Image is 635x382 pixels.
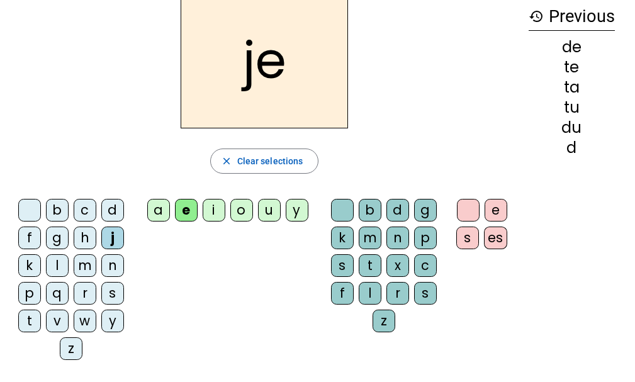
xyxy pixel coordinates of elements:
[101,199,124,222] div: d
[485,199,507,222] div: e
[18,254,41,277] div: k
[373,310,395,332] div: z
[359,199,381,222] div: b
[46,254,69,277] div: l
[237,154,303,169] span: Clear selections
[529,80,615,95] div: ta
[258,199,281,222] div: u
[386,199,409,222] div: d
[414,282,437,305] div: s
[147,199,170,222] div: a
[386,282,409,305] div: r
[221,155,232,167] mat-icon: close
[359,254,381,277] div: t
[331,282,354,305] div: f
[529,3,615,31] h3: Previous
[386,227,409,249] div: n
[74,282,96,305] div: r
[101,254,124,277] div: n
[74,227,96,249] div: h
[529,120,615,135] div: du
[18,227,41,249] div: f
[18,310,41,332] div: t
[529,40,615,55] div: de
[46,310,69,332] div: v
[74,254,96,277] div: m
[101,227,124,249] div: j
[74,199,96,222] div: c
[359,227,381,249] div: m
[203,199,225,222] div: i
[46,227,69,249] div: g
[414,254,437,277] div: c
[101,282,124,305] div: s
[529,9,544,24] mat-icon: history
[101,310,124,332] div: y
[359,282,381,305] div: l
[529,60,615,75] div: te
[18,282,41,305] div: p
[331,254,354,277] div: s
[331,227,354,249] div: k
[414,227,437,249] div: p
[230,199,253,222] div: o
[484,227,507,249] div: es
[529,100,615,115] div: tu
[175,199,198,222] div: e
[456,227,479,249] div: s
[60,337,82,360] div: z
[46,199,69,222] div: b
[386,254,409,277] div: x
[46,282,69,305] div: q
[74,310,96,332] div: w
[529,140,615,155] div: d
[286,199,308,222] div: y
[210,149,319,174] button: Clear selections
[414,199,437,222] div: g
